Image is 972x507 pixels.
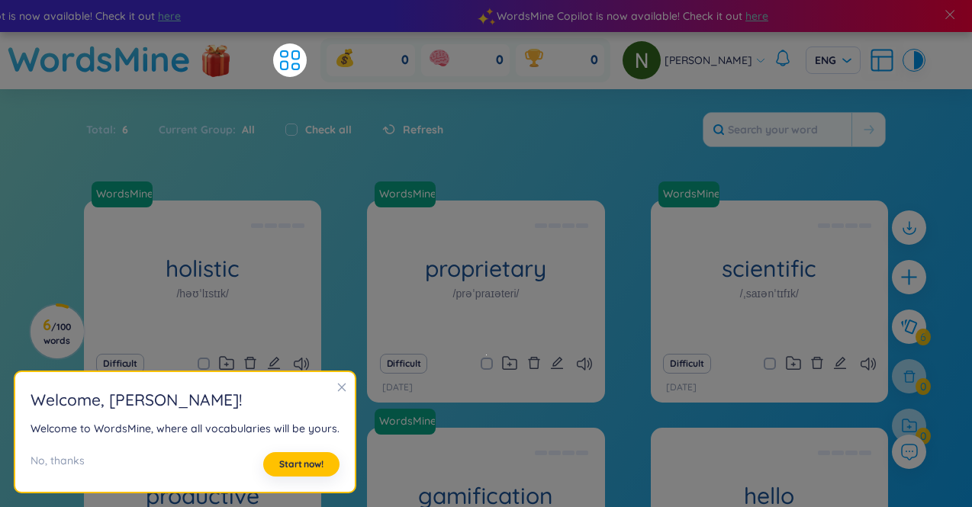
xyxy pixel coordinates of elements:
[40,319,74,346] h3: 6
[453,285,520,302] h1: /prəˈpraɪəteri/
[8,32,191,86] a: WordsMine
[43,321,71,346] span: / 100 words
[380,354,428,374] button: Difficult
[92,181,159,207] a: WordsMine
[703,113,851,146] input: Search your word
[243,356,257,370] span: delete
[90,186,154,201] a: WordsMine
[550,353,564,374] button: edit
[382,380,413,395] p: [DATE]
[305,121,352,138] label: Check all
[651,255,888,282] h1: scientific
[658,181,726,207] a: WordsMine
[116,121,128,138] span: 6
[201,37,231,82] img: flashSalesIcon.a7f4f837.png
[367,255,604,282] h1: proprietary
[143,114,270,146] div: Current Group :
[263,452,340,477] button: Start now!
[663,354,711,374] button: Difficult
[31,387,340,412] h2: Welcome , [PERSON_NAME] !
[833,353,847,374] button: edit
[236,123,255,136] span: All
[527,356,541,370] span: delete
[401,52,409,69] span: 0
[267,353,281,374] button: edit
[31,420,340,437] div: Welcome to WordsMine, where all vocabularies will be yours.
[900,268,919,287] span: plus
[665,52,752,69] span: [PERSON_NAME]
[243,353,257,374] button: delete
[745,8,768,24] span: here
[815,53,851,68] span: ENG
[657,186,721,201] a: WordsMine
[336,382,347,393] span: close
[496,52,504,69] span: 0
[810,356,824,370] span: delete
[158,8,181,24] span: here
[86,114,143,146] div: Total :
[623,41,665,79] a: avatar
[810,353,824,374] button: delete
[375,409,442,435] a: WordsMine
[550,356,564,370] span: edit
[176,285,229,302] h1: /həʊˈlɪstɪk/
[375,181,442,207] a: WordsMine
[373,413,437,428] a: WordsMine
[527,353,541,374] button: delete
[666,380,697,395] p: [DATE]
[740,285,799,302] h1: /ˌsaɪənˈtɪfɪk/
[403,121,443,138] span: Refresh
[373,186,437,201] a: WordsMine
[267,356,281,370] span: edit
[591,52,598,69] span: 0
[623,41,661,79] img: avatar
[833,356,847,370] span: edit
[279,458,323,470] span: Start now!
[31,452,85,477] div: No, thanks
[96,354,144,374] button: Difficult
[84,255,321,282] h1: holistic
